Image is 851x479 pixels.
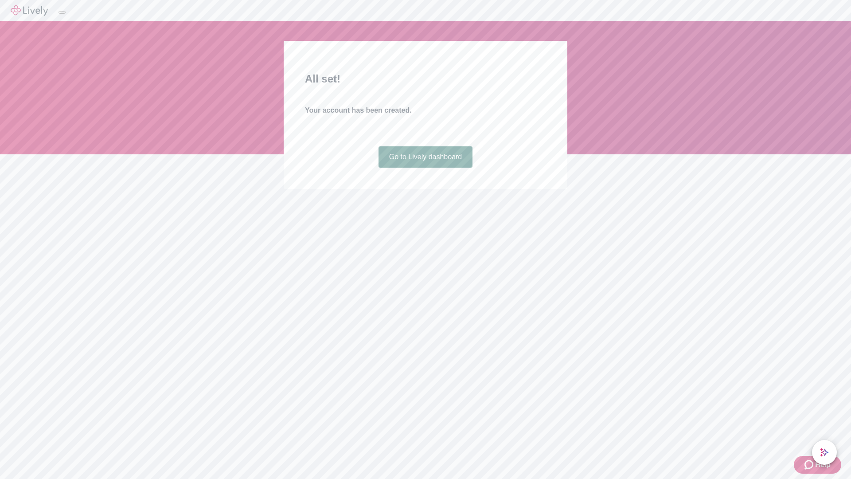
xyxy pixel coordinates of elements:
[11,5,48,16] img: Lively
[59,11,66,14] button: Log out
[305,105,546,116] h4: Your account has been created.
[804,459,815,470] svg: Zendesk support icon
[379,146,473,168] a: Go to Lively dashboard
[820,448,829,457] svg: Lively AI Assistant
[305,71,546,87] h2: All set!
[815,459,831,470] span: Help
[794,456,841,474] button: Zendesk support iconHelp
[812,440,837,465] button: chat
